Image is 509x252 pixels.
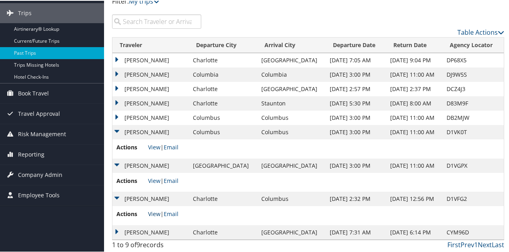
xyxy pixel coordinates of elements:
[326,81,387,95] td: [DATE] 2:57 PM
[474,240,478,248] a: 1
[189,110,257,124] td: Columbus
[148,143,178,150] span: |
[386,110,443,124] td: [DATE] 11:00 AM
[112,52,189,67] td: [PERSON_NAME]
[386,158,443,172] td: [DATE] 11:00 AM
[112,124,189,139] td: [PERSON_NAME]
[189,67,257,81] td: Columbia
[443,124,504,139] td: D1VK0T
[148,176,178,184] span: |
[164,209,178,217] a: Email
[257,124,326,139] td: Columbus
[112,67,189,81] td: [PERSON_NAME]
[257,110,326,124] td: Columbus
[457,27,504,36] a: Table Actions
[189,52,257,67] td: Charlotte
[461,240,474,248] a: Prev
[386,95,443,110] td: [DATE] 8:00 AM
[326,158,387,172] td: [DATE] 3:00 PM
[386,81,443,95] td: [DATE] 2:37 PM
[443,81,504,95] td: DCZ4J3
[136,240,140,248] span: 9
[189,95,257,110] td: Charlotte
[18,2,32,22] span: Trips
[112,95,189,110] td: [PERSON_NAME]
[386,52,443,67] td: [DATE] 9:04 PM
[386,224,443,239] td: [DATE] 6:14 PM
[164,176,178,184] a: Email
[148,209,160,217] a: View
[443,95,504,110] td: D83M9F
[257,158,326,172] td: [GEOGRAPHIC_DATA]
[326,110,387,124] td: [DATE] 3:00 PM
[443,224,504,239] td: CYM96D
[257,37,326,52] th: Arrival City: activate to sort column ascending
[326,52,387,67] td: [DATE] 7:05 AM
[18,83,49,103] span: Book Travel
[326,37,387,52] th: Departure Date: activate to sort column ascending
[257,224,326,239] td: [GEOGRAPHIC_DATA]
[326,124,387,139] td: [DATE] 3:00 PM
[492,240,504,248] a: Last
[326,67,387,81] td: [DATE] 3:00 PM
[116,176,146,185] span: Actions
[443,67,504,81] td: DJ9W5S
[18,123,66,143] span: Risk Management
[326,191,387,205] td: [DATE] 2:32 PM
[257,52,326,67] td: [GEOGRAPHIC_DATA]
[18,164,62,184] span: Company Admin
[18,185,60,204] span: Employee Tools
[18,103,60,123] span: Travel Approval
[257,191,326,205] td: Columbus
[443,191,504,205] td: D1VFG2
[386,67,443,81] td: [DATE] 11:00 AM
[189,124,257,139] td: Columbus
[447,240,461,248] a: First
[112,14,201,28] input: Search Traveler or Arrival City
[189,81,257,95] td: Charlotte
[189,191,257,205] td: Charlotte
[386,37,443,52] th: Return Date: activate to sort column ascending
[112,191,189,205] td: [PERSON_NAME]
[112,81,189,95] td: [PERSON_NAME]
[326,95,387,110] td: [DATE] 5:30 PM
[189,37,257,52] th: Departure City: activate to sort column ascending
[148,143,160,150] a: View
[148,209,178,217] span: |
[116,142,146,151] span: Actions
[443,110,504,124] td: DB2MJW
[478,240,492,248] a: Next
[257,81,326,95] td: [GEOGRAPHIC_DATA]
[443,158,504,172] td: D1VGPX
[189,224,257,239] td: Charlotte
[116,209,146,218] span: Actions
[112,110,189,124] td: [PERSON_NAME]
[257,95,326,110] td: Staunton
[326,224,387,239] td: [DATE] 7:31 AM
[386,124,443,139] td: [DATE] 11:00 AM
[386,191,443,205] td: [DATE] 12:56 PM
[112,158,189,172] td: [PERSON_NAME]
[164,143,178,150] a: Email
[112,224,189,239] td: [PERSON_NAME]
[443,37,504,52] th: Agency Locator: activate to sort column ascending
[189,158,257,172] td: [GEOGRAPHIC_DATA]
[18,144,44,164] span: Reporting
[443,52,504,67] td: DP68X5
[148,176,160,184] a: View
[112,37,189,52] th: Traveler: activate to sort column ascending
[257,67,326,81] td: Columbia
